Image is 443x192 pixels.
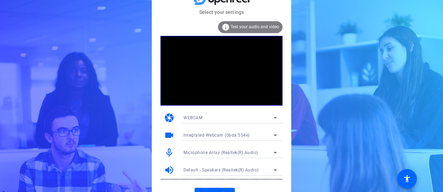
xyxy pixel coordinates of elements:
[221,23,230,31] mat-icon: info
[183,168,259,172] span: Default - Speakers (Realtek(R) Audio)
[183,115,202,120] span: WEBCAM
[231,24,279,29] span: Test your audio and video
[164,113,174,123] mat-icon: camera
[152,8,291,16] mat-card-subtitle: Select your settings
[183,133,250,138] span: Integrated Webcam (0bda:554e)
[164,165,174,175] mat-icon: volume_up
[164,130,174,140] mat-icon: videocam
[403,175,411,183] mat-icon: accessibility
[183,150,258,155] span: Microphone Array (Realtek(R) Audio)
[164,147,174,158] mat-icon: mic_none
